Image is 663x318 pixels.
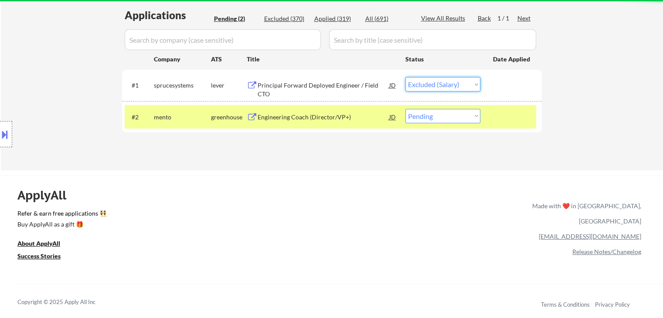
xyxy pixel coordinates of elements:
[17,220,105,230] a: Buy ApplyAll as a gift 🎁
[264,14,308,23] div: Excluded (370)
[211,55,247,64] div: ATS
[478,14,492,23] div: Back
[329,29,536,50] input: Search by title (case sensitive)
[365,14,409,23] div: All (691)
[154,113,211,122] div: mento
[17,210,350,220] a: Refer & earn free applications 👯‍♀️
[247,55,397,64] div: Title
[154,55,211,64] div: Company
[211,113,247,122] div: greenhouse
[421,14,468,23] div: View All Results
[125,29,321,50] input: Search by company (case sensitive)
[388,109,397,125] div: JD
[314,14,358,23] div: Applied (319)
[17,252,61,260] u: Success Stories
[154,81,211,90] div: sprucesystems
[529,198,641,229] div: Made with ❤️ in [GEOGRAPHIC_DATA], [GEOGRAPHIC_DATA]
[497,14,517,23] div: 1 / 1
[388,77,397,93] div: JD
[572,248,641,255] a: Release Notes/Changelog
[17,251,72,262] a: Success Stories
[211,81,247,90] div: lever
[258,113,389,122] div: Engineering Coach (Director/VP+)
[17,239,72,250] a: About ApplyAll
[539,233,641,240] a: [EMAIL_ADDRESS][DOMAIN_NAME]
[214,14,258,23] div: Pending (2)
[17,298,118,307] div: Copyright © 2025 Apply All Inc
[493,55,531,64] div: Date Applied
[541,301,590,308] a: Terms & Conditions
[17,240,60,247] u: About ApplyAll
[17,221,105,227] div: Buy ApplyAll as a gift 🎁
[258,81,389,98] div: Principal Forward Deployed Engineer / Field CTO
[595,301,630,308] a: Privacy Policy
[125,10,211,20] div: Applications
[517,14,531,23] div: Next
[405,51,480,67] div: Status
